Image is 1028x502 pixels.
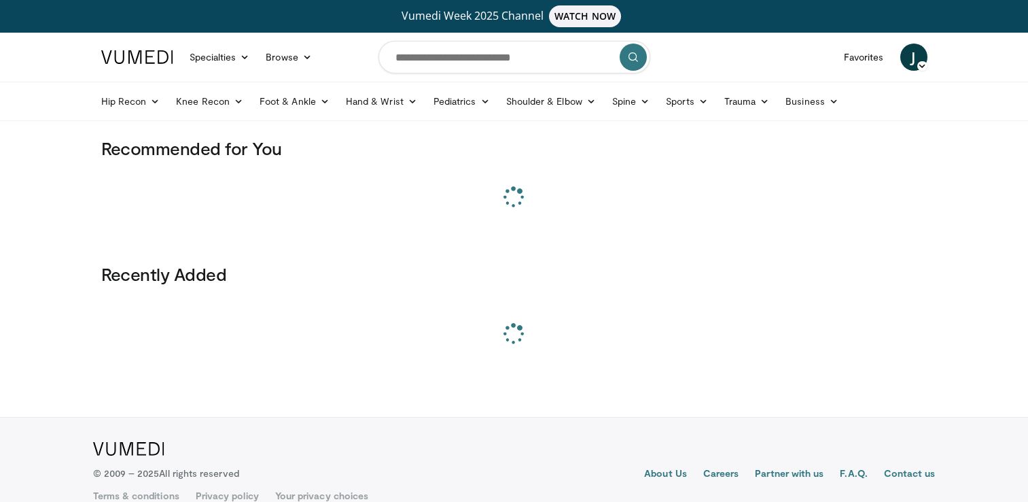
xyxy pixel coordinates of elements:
a: Pediatrics [425,88,498,115]
p: © 2009 – 2025 [93,467,239,480]
h3: Recommended for You [101,137,927,159]
a: Business [777,88,847,115]
input: Search topics, interventions [378,41,650,73]
a: J [900,44,927,71]
a: Hand & Wrist [338,88,425,115]
a: Trauma [716,88,778,115]
a: Contact us [884,467,936,483]
span: WATCH NOW [549,5,621,27]
a: Vumedi Week 2025 ChannelWATCH NOW [103,5,925,27]
a: Sports [658,88,716,115]
img: VuMedi Logo [93,442,164,456]
a: Shoulder & Elbow [498,88,604,115]
a: Careers [703,467,739,483]
a: Partner with us [755,467,823,483]
a: About Us [644,467,687,483]
a: Knee Recon [168,88,251,115]
a: Spine [604,88,658,115]
a: Specialties [181,44,258,71]
a: Hip Recon [93,88,169,115]
h3: Recently Added [101,263,927,285]
a: Favorites [836,44,892,71]
a: Browse [258,44,320,71]
a: F.A.Q. [840,467,867,483]
a: Foot & Ankle [251,88,338,115]
img: VuMedi Logo [101,50,173,64]
span: All rights reserved [159,467,238,479]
